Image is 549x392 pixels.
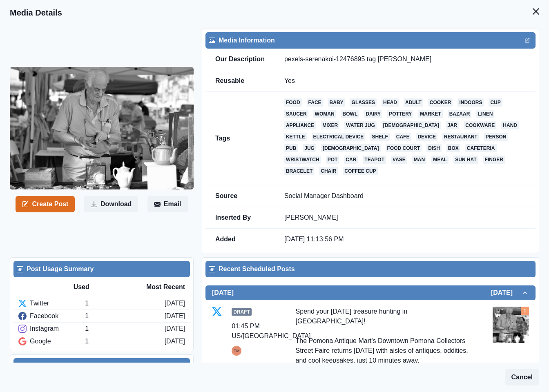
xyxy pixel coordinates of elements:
a: [PERSON_NAME] [284,214,338,221]
button: Create Post [16,196,75,212]
a: finger [483,156,505,164]
a: man [412,156,426,164]
a: bowl [341,110,359,118]
a: appliance [284,121,316,129]
a: coffee cup [343,167,377,175]
div: Tony Manalo [234,346,239,356]
td: [DATE] 11:13:56 PM [274,229,536,250]
a: restaurant [442,133,479,141]
a: mixer [321,121,339,129]
img: sch7tll6necf3nnbnwxp [10,67,194,189]
a: baby [328,98,345,107]
a: shelf [370,133,389,141]
div: Total Media Attached [521,307,529,315]
div: Instagram [18,324,85,334]
span: Draft [232,308,252,316]
a: linen [476,110,494,118]
td: Tags [205,92,274,185]
a: box [446,144,460,152]
div: [DATE] [165,311,185,321]
a: food court [386,144,422,152]
a: cup [489,98,502,107]
a: wristwatch [284,156,321,164]
td: Source [205,185,274,207]
button: [DATE][DATE] [205,285,536,300]
a: pot [326,156,339,164]
a: chair [319,167,338,175]
div: [DATE] [165,298,185,308]
a: dairy [364,110,382,118]
a: water jug [344,121,376,129]
td: Our Description [205,49,274,70]
a: jar [446,121,459,129]
a: head [382,98,399,107]
a: device [416,133,437,141]
p: Social Manager Dashboard [284,192,526,200]
button: Download [84,196,138,212]
a: cafe [395,133,411,141]
a: kettle [284,133,307,141]
a: glasses [350,98,377,107]
div: 1 [85,311,164,321]
a: bazaar [448,110,472,118]
div: Used [74,282,129,292]
div: Media Information [209,36,532,45]
td: pexels-serenakoi-12476895 tag [PERSON_NAME] [274,49,536,70]
h2: [DATE] [491,289,521,296]
div: 1 [85,298,164,308]
a: bracelet [284,167,314,175]
div: [DATE] [165,336,185,346]
a: person [484,133,508,141]
div: 1 [85,336,164,346]
button: Cancel [505,369,539,385]
td: Added [205,229,274,250]
div: Similar Media [17,361,187,371]
a: pottery [387,110,413,118]
img: sch7tll6necf3nnbnwxp [493,307,529,343]
div: Recent Scheduled Posts [209,264,532,274]
a: pub [284,144,298,152]
a: face [307,98,323,107]
a: meal [431,156,449,164]
a: hand [501,121,519,129]
div: 01:45 PM US/[GEOGRAPHIC_DATA] [232,321,310,341]
div: Post Usage Summary [17,264,187,274]
a: cafeteria [465,144,497,152]
div: Google [18,336,85,346]
a: vase [391,156,407,164]
a: [DEMOGRAPHIC_DATA] [382,121,441,129]
button: Edit [522,36,532,45]
td: Yes [274,70,536,92]
a: electrical device [312,133,366,141]
a: indoors [457,98,484,107]
td: Inserted By [205,207,274,229]
div: Most Recent [129,282,185,292]
a: jug [303,144,316,152]
div: 1 [85,324,164,334]
a: car [344,156,358,164]
button: Email [147,196,188,212]
a: food [284,98,302,107]
a: adult [404,98,423,107]
a: woman [313,110,336,118]
a: cooker [428,98,453,107]
a: market [418,110,442,118]
a: dish [426,144,442,152]
div: [DATE] [165,324,185,334]
a: teapot [363,156,386,164]
h2: [DATE] [212,289,234,296]
div: Facebook [18,311,85,321]
a: saucer [284,110,308,118]
a: [DEMOGRAPHIC_DATA] [321,144,381,152]
button: Close [528,3,544,20]
a: sun hat [453,156,478,164]
td: Reusable [205,70,274,92]
a: cookware [464,121,496,129]
div: Twitter [18,298,85,308]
